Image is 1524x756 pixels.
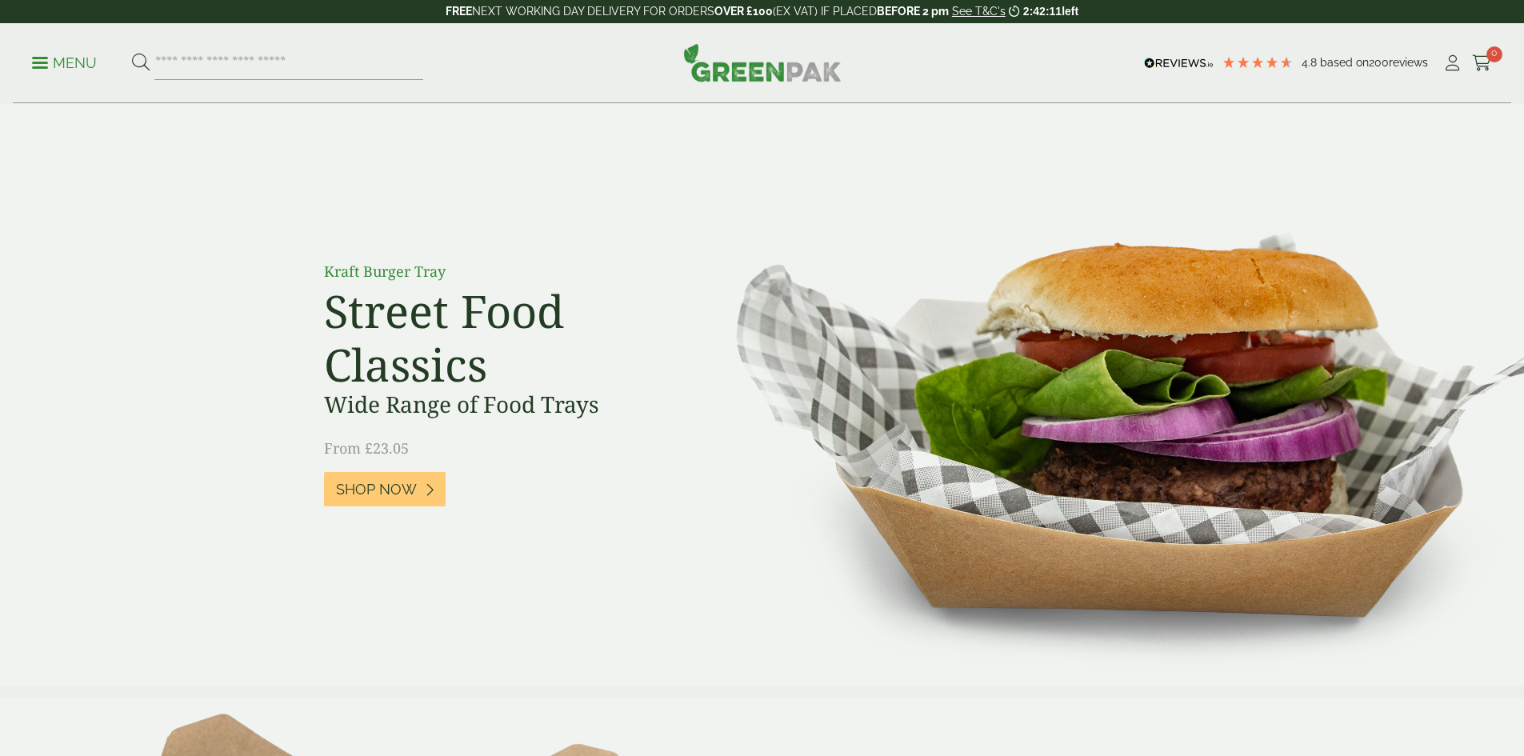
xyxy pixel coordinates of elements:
a: Shop Now [324,472,446,506]
i: My Account [1442,55,1462,71]
span: Shop Now [336,481,417,498]
span: Based on [1320,56,1369,69]
span: left [1062,5,1078,18]
a: 0 [1472,51,1492,75]
h2: Street Food Classics [324,284,684,391]
strong: BEFORE 2 pm [877,5,949,18]
strong: FREE [446,5,472,18]
strong: OVER £100 [714,5,773,18]
a: See T&C's [952,5,1006,18]
i: Cart [1472,55,1492,71]
img: Street Food Classics [686,104,1524,686]
h3: Wide Range of Food Trays [324,391,684,418]
span: From £23.05 [324,438,409,458]
a: Menu [32,54,97,70]
span: 2:42:11 [1023,5,1062,18]
span: 200 [1369,56,1389,69]
span: 4.8 [1302,56,1320,69]
img: REVIEWS.io [1144,58,1214,69]
div: 4.79 Stars [1222,55,1294,70]
span: reviews [1389,56,1428,69]
p: Menu [32,54,97,73]
span: 0 [1486,46,1502,62]
p: Kraft Burger Tray [324,261,684,282]
img: GreenPak Supplies [683,43,842,82]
